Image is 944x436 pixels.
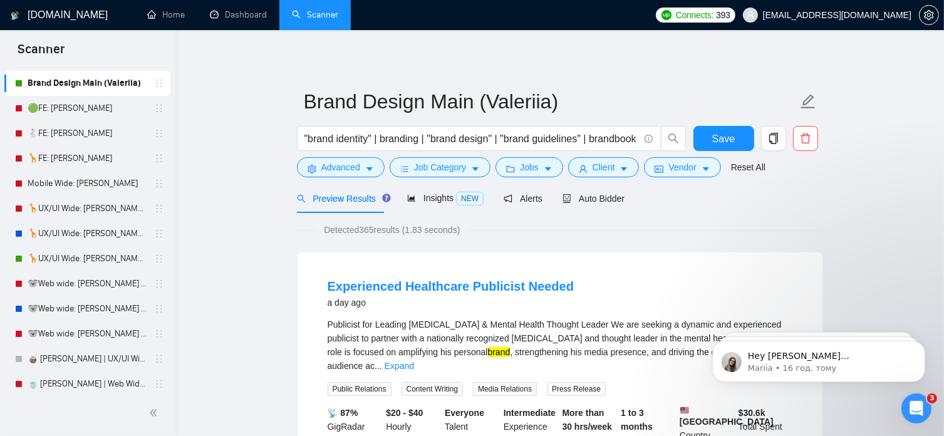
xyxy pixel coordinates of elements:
span: holder [154,78,164,88]
span: holder [154,204,164,214]
span: NEW [456,192,484,205]
a: 🍵 [PERSON_NAME] | Web Wide: 23/07 - Bid in Range [28,371,147,397]
input: Scanner name... [304,86,797,117]
span: Media Relations [473,382,537,396]
b: More than 30 hrs/week [563,408,612,432]
img: upwork-logo.png [661,10,672,20]
span: folder [506,164,515,174]
span: holder [154,379,164,389]
span: Insights [407,193,484,203]
button: Save [693,126,754,151]
a: Reset All [731,160,765,174]
span: holder [154,254,164,264]
img: 🇺🇸 [680,406,689,415]
button: delete [793,126,818,151]
img: logo [11,6,19,26]
span: Job Category [414,160,466,174]
a: 🦒UX/UI Wide: [PERSON_NAME] 03/07 portfolio [28,221,147,246]
a: 🦒FE: [PERSON_NAME] [28,146,147,171]
a: dashboardDashboard [210,9,267,20]
span: Preview Results [297,194,387,204]
button: folderJobscaret-down [495,157,563,177]
button: barsJob Categorycaret-down [390,157,490,177]
span: caret-down [365,164,374,174]
span: delete [794,133,817,144]
div: Publicist for Leading [MEDICAL_DATA] & Mental Health Thought Leader We are seeking a dynamic and ... [328,318,792,373]
span: info-circle [645,135,653,143]
span: caret-down [544,164,552,174]
b: $ 30.6k [739,408,765,418]
span: Content Writing [402,382,463,396]
a: Mobile Wide: [PERSON_NAME] [28,171,147,196]
iframe: Intercom live chat [901,393,931,423]
span: holder [154,103,164,113]
span: user [579,164,588,174]
span: ... [375,361,382,371]
mark: brand [488,347,511,357]
b: Intermediate [504,408,556,418]
a: setting [919,10,939,20]
span: idcard [655,164,663,174]
span: 393 [716,8,730,22]
span: holder [154,329,164,339]
span: holder [154,229,164,239]
span: Vendor [668,160,696,174]
span: holder [154,279,164,289]
a: Expand [385,361,414,371]
span: search [297,194,306,203]
b: 📡 87% [328,408,358,418]
span: Hey [PERSON_NAME][EMAIL_ADDRESS][DOMAIN_NAME], Looks like your Upwork agency [PERSON_NAME] Design... [54,36,215,233]
button: idcardVendorcaret-down [644,157,720,177]
span: bars [400,164,409,174]
a: 🦒UX/UI Wide: [PERSON_NAME] 03/07 old [28,196,147,221]
div: a day ago [328,295,574,310]
span: Connects: [676,8,713,22]
b: $20 - $40 [386,408,423,418]
span: setting [308,164,316,174]
p: Message from Mariia, sent 16 год. тому [54,48,216,60]
span: caret-down [620,164,628,174]
button: copy [761,126,786,151]
iframe: Intercom notifications повідомлення [693,314,944,402]
span: 3 [927,393,937,403]
b: [GEOGRAPHIC_DATA] [680,406,774,427]
span: caret-down [702,164,710,174]
span: area-chart [407,194,416,202]
span: robot [563,194,571,203]
a: Brand Design Main (Valeriia) [28,71,147,96]
b: Everyone [445,408,484,418]
span: Detected 365 results (1.83 seconds) [315,223,469,237]
button: search [661,126,686,151]
span: Press Release [547,382,606,396]
input: Search Freelance Jobs... [304,131,639,147]
span: holder [154,153,164,163]
span: Jobs [520,160,539,174]
a: 🐇FE: [PERSON_NAME] [28,121,147,146]
span: Client [593,160,615,174]
a: 🐨Web wide: [PERSON_NAME] 03/07 bid in range [28,296,147,321]
span: holder [154,128,164,138]
span: Save [712,131,735,147]
a: 🟢FE: [PERSON_NAME] [28,96,147,121]
span: holder [154,354,164,364]
span: double-left [149,407,162,419]
div: Tooltip anchor [381,192,392,204]
a: 🦒UX/UI Wide: [PERSON_NAME] 03/07 quest [28,246,147,271]
a: homeHome [147,9,185,20]
span: edit [800,93,816,110]
span: caret-down [471,164,480,174]
span: Public Relations [328,382,392,396]
button: settingAdvancedcaret-down [297,157,385,177]
button: setting [919,5,939,25]
a: 🐨Web wide: [PERSON_NAME] 03/07 old але перест на веб проф [28,271,147,296]
span: search [661,133,685,144]
a: searchScanner [292,9,338,20]
span: user [746,11,755,19]
a: 🐨Web wide: [PERSON_NAME] 03/07 humor trigger [28,321,147,346]
button: userClientcaret-down [568,157,640,177]
span: Scanner [8,40,75,66]
span: setting [920,10,938,20]
span: Auto Bidder [563,194,625,204]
